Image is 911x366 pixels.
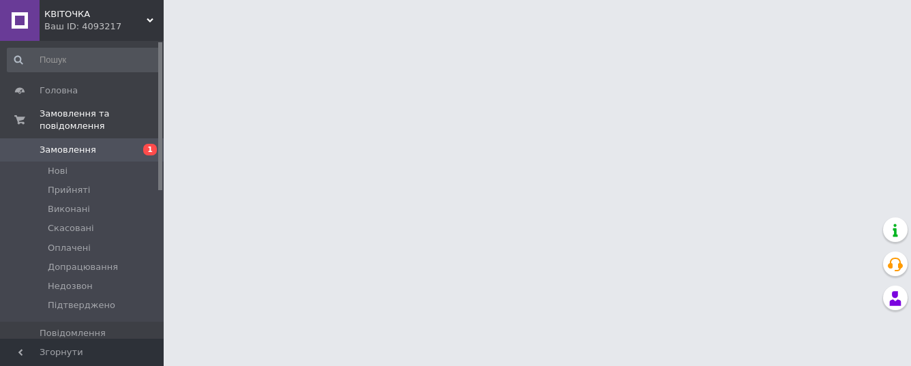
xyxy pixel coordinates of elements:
[40,108,164,132] span: Замовлення та повідомлення
[44,20,164,33] div: Ваш ID: 4093217
[48,261,118,273] span: Допрацювання
[48,242,91,254] span: Оплачені
[7,48,161,72] input: Пошук
[48,184,90,196] span: Прийняті
[48,299,115,311] span: Підтверджено
[48,203,90,215] span: Виконані
[48,280,93,292] span: Недозвон
[40,327,106,339] span: Повідомлення
[40,144,96,156] span: Замовлення
[40,85,78,97] span: Головна
[44,8,147,20] span: КВІТОЧКА
[143,144,157,155] span: 1
[48,222,94,234] span: Скасовані
[48,165,68,177] span: Нові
